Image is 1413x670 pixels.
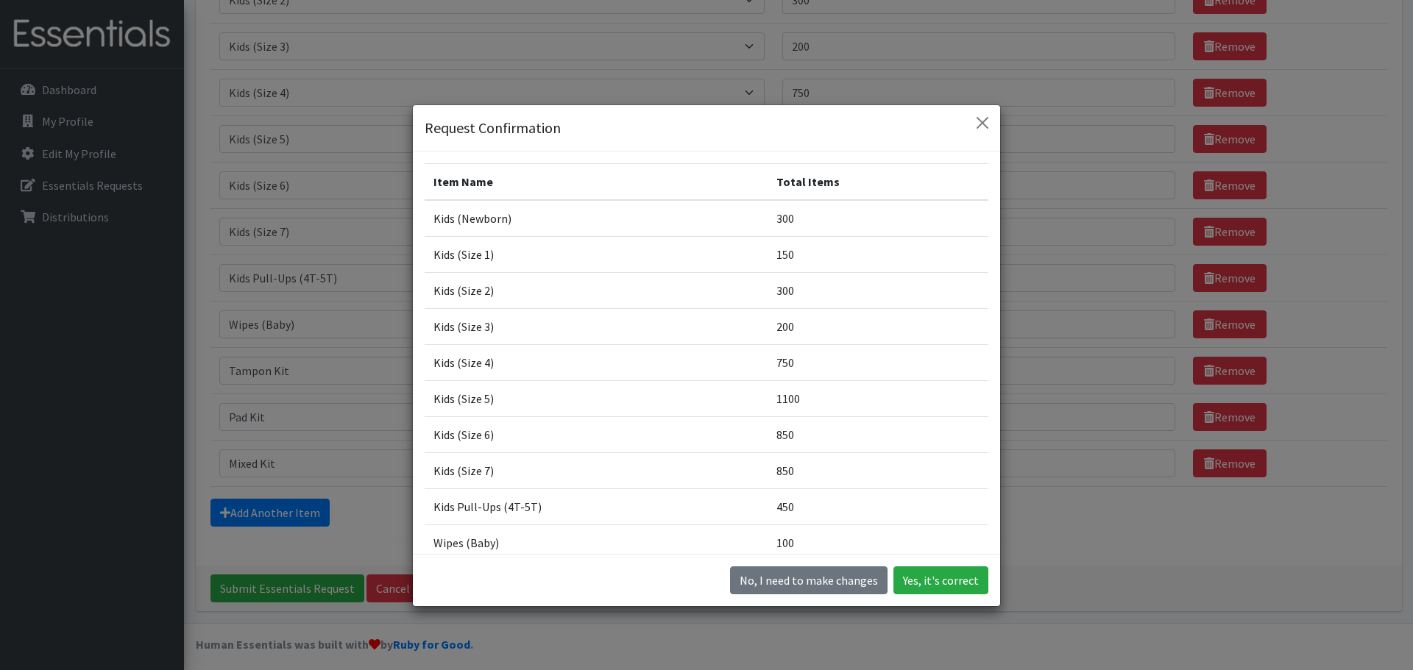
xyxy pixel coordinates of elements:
[425,309,768,345] td: Kids (Size 3)
[768,200,988,237] td: 300
[768,489,988,525] td: 450
[768,345,988,381] td: 750
[768,381,988,417] td: 1100
[768,273,988,309] td: 300
[768,164,988,201] th: Total Items
[730,566,888,594] button: No I need to make changes
[425,200,768,237] td: Kids (Newborn)
[768,525,988,561] td: 100
[425,525,768,561] td: Wipes (Baby)
[425,237,768,273] td: Kids (Size 1)
[425,273,768,309] td: Kids (Size 2)
[425,164,768,201] th: Item Name
[425,381,768,417] td: Kids (Size 5)
[425,453,768,489] td: Kids (Size 7)
[768,417,988,453] td: 850
[768,309,988,345] td: 200
[425,417,768,453] td: Kids (Size 6)
[768,453,988,489] td: 850
[971,111,994,135] button: Close
[425,345,768,381] td: Kids (Size 4)
[768,237,988,273] td: 150
[893,566,988,594] button: Yes, it's correct
[425,489,768,525] td: Kids Pull-Ups (4T-5T)
[425,117,561,139] h5: Request Confirmation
